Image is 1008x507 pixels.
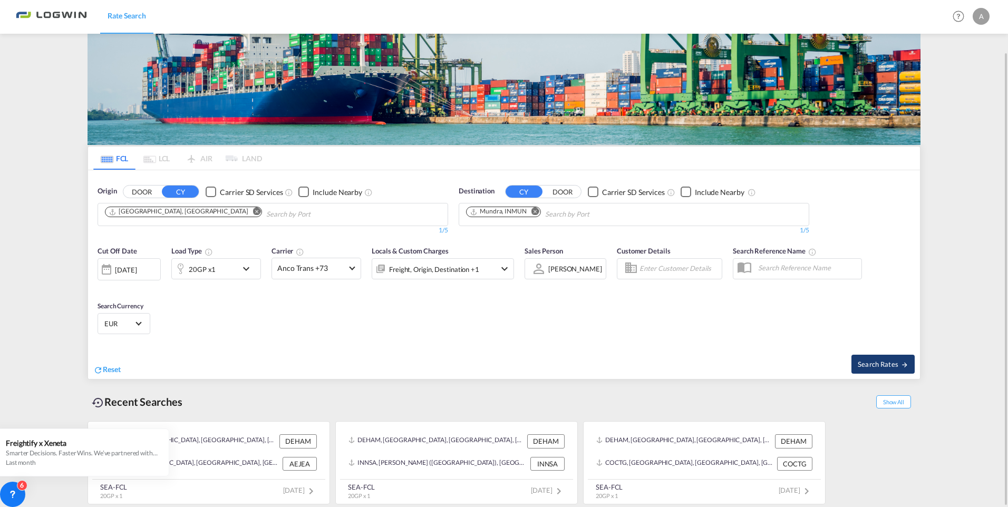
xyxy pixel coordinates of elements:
div: AEJEA, Jebel Ali, United Arab Emirates, Middle East, Middle East [101,457,280,471]
md-icon: Your search will be saved by the below given name [808,248,817,256]
button: Search Ratesicon-arrow-right [851,355,915,374]
span: Load Type [171,247,213,255]
recent-search-card: DEHAM, [GEOGRAPHIC_DATA], [GEOGRAPHIC_DATA], [GEOGRAPHIC_DATA], [GEOGRAPHIC_DATA] DEHAMAEJEA, [GE... [88,421,330,504]
div: DEHAM, Hamburg, Germany, Western Europe, Europe [596,434,772,448]
md-icon: Unchecked: Search for CY (Container Yard) services for all selected carriers.Checked : Search for... [285,188,293,197]
div: 20GP x1icon-chevron-down [171,258,261,279]
span: Carrier [272,247,304,255]
md-icon: icon-chevron-right [553,485,565,498]
div: Help [949,7,973,26]
md-icon: icon-chevron-down [498,262,511,275]
span: Anco Trans +73 [277,263,346,274]
button: DOOR [123,186,160,198]
span: EUR [104,319,134,328]
div: OriginDOOR CY Checkbox No InkUnchecked: Search for CY (Container Yard) services for all selected ... [88,170,920,378]
md-pagination-wrapper: Use the left and right arrow keys to navigate between tabs [93,147,262,170]
div: Hamburg, DEHAM [109,207,248,216]
button: DOOR [544,186,581,198]
md-checkbox: Checkbox No Ink [588,186,665,197]
md-icon: icon-chevron-right [800,485,813,498]
span: [DATE] [779,486,813,494]
md-checkbox: Checkbox No Ink [206,186,283,197]
div: Recent Searches [88,390,187,414]
div: SEA-FCL [348,482,375,492]
div: A [973,8,990,25]
md-icon: icon-information-outline [205,248,213,256]
span: Reset [103,365,121,374]
md-checkbox: Checkbox No Ink [298,186,362,197]
span: Show All [876,395,911,408]
span: Customer Details [617,247,670,255]
span: [DATE] [283,486,317,494]
div: DEHAM, Hamburg, Germany, Western Europe, Europe [348,434,525,448]
span: Search Reference Name [733,247,817,255]
span: 20GP x 1 [348,492,370,499]
div: DEHAM [279,434,317,448]
div: 1/5 [459,226,809,235]
div: INNSA [530,457,565,471]
md-icon: icon-chevron-down [240,262,258,275]
input: Enter Customer Details [639,261,719,277]
button: Remove [525,207,540,218]
span: Destination [459,186,495,197]
input: Chips input. [545,206,645,223]
span: Search Rates [858,360,908,368]
div: DEHAM [775,434,812,448]
span: [DATE] [531,486,565,494]
div: 20GP x1 [189,262,216,277]
div: Carrier SD Services [220,187,283,198]
div: SEA-FCL [596,482,623,492]
div: Press delete to remove this chip. [109,207,250,216]
div: Include Nearby [695,187,744,198]
div: SEA-FCL [100,482,127,492]
div: Freight Origin Destination Factory Stuffingicon-chevron-down [372,258,514,279]
div: icon-refreshReset [93,364,121,376]
recent-search-card: DEHAM, [GEOGRAPHIC_DATA], [GEOGRAPHIC_DATA], [GEOGRAPHIC_DATA], [GEOGRAPHIC_DATA] DEHAMINNSA, [PE... [335,421,578,504]
span: Search Currency [98,302,143,310]
div: Press delete to remove this chip. [470,207,529,216]
md-chips-wrap: Chips container. Use arrow keys to select chips. [464,203,650,223]
md-icon: The selected Trucker/Carrierwill be displayed in the rate results If the rates are from another f... [296,248,304,256]
md-chips-wrap: Chips container. Use arrow keys to select chips. [103,203,371,223]
md-checkbox: Checkbox No Ink [681,186,744,197]
span: Locals & Custom Charges [372,247,449,255]
span: Cut Off Date [98,247,137,255]
div: Include Nearby [313,187,362,198]
span: Rate Search [108,11,146,20]
md-icon: icon-refresh [93,365,103,375]
span: Help [949,7,967,25]
div: DEHAM, Hamburg, Germany, Western Europe, Europe [101,434,277,448]
div: AEJEA [283,457,317,471]
div: COCTG, Cartagena, Colombia, South America, Americas [596,457,774,471]
span: Origin [98,186,117,197]
div: [DATE] [98,258,161,280]
div: Freight Origin Destination Factory Stuffing [389,262,479,277]
span: 20GP x 1 [596,492,618,499]
div: 1/5 [98,226,448,235]
md-datepicker: Select [98,279,105,293]
div: DEHAM [527,434,565,448]
span: 20GP x 1 [100,492,122,499]
span: Sales Person [525,247,563,255]
md-select: Sales Person: Alexandra Heidenreich [547,261,603,276]
md-icon: icon-arrow-right [901,361,908,368]
div: [DATE] [115,265,137,275]
div: [PERSON_NAME] [548,265,602,273]
recent-search-card: DEHAM, [GEOGRAPHIC_DATA], [GEOGRAPHIC_DATA], [GEOGRAPHIC_DATA], [GEOGRAPHIC_DATA] DEHAMCOCTG, [GE... [583,421,826,504]
md-icon: Unchecked: Search for CY (Container Yard) services for all selected carriers.Checked : Search for... [667,188,675,197]
md-icon: icon-backup-restore [92,396,104,409]
md-icon: icon-chevron-right [305,485,317,498]
button: Remove [246,207,261,218]
div: INNSA, Jawaharlal Nehru (Nhava Sheva), India, Indian Subcontinent, Asia Pacific [348,457,528,471]
div: COCTG [777,457,812,471]
md-icon: Unchecked: Ignores neighbouring ports when fetching rates.Checked : Includes neighbouring ports w... [364,188,373,197]
button: CY [162,186,199,198]
md-icon: Unchecked: Ignores neighbouring ports when fetching rates.Checked : Includes neighbouring ports w... [748,188,756,197]
img: bc73a0e0d8c111efacd525e4c8ad7d32.png [16,5,87,28]
md-select: Select Currency: € EUREuro [103,316,144,331]
md-tab-item: FCL [93,147,135,170]
div: Mundra, INMUN [470,207,527,216]
button: CY [506,186,542,198]
div: Carrier SD Services [602,187,665,198]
